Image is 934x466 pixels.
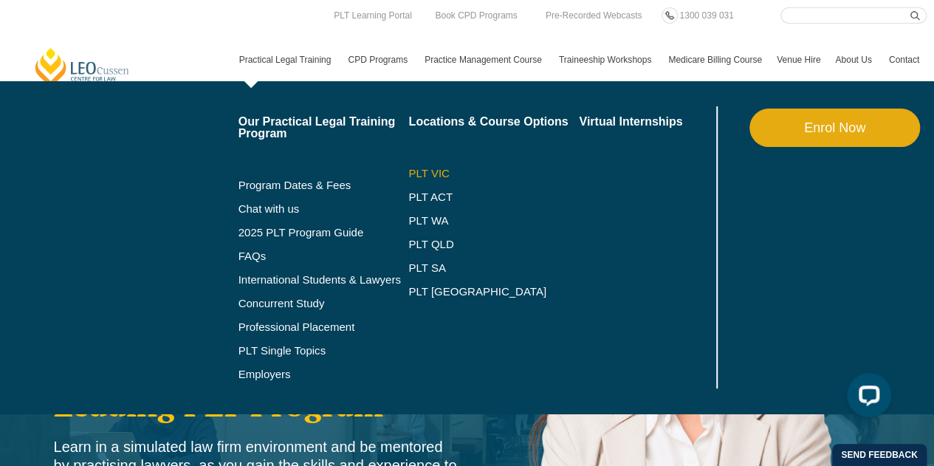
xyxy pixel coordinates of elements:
a: [PERSON_NAME] Centre for Law [33,47,131,89]
a: Professional Placement [238,321,409,333]
a: Our Practical Legal Training Program [238,116,409,140]
a: Venue Hire [769,38,828,81]
a: PLT QLD [408,239,579,250]
a: Enrol Now [749,109,920,147]
a: Virtual Internships [579,116,712,128]
a: Traineeship Workshops [552,38,661,81]
a: PLT SA [408,262,579,274]
a: 1300 039 031 [676,7,737,24]
h2: Qualify for Admission with [PERSON_NAME]'s Leading PLT Program [54,312,460,423]
a: CPD Programs [340,38,417,81]
a: FAQs [238,250,409,262]
a: Concurrent Study [238,298,409,309]
a: PLT Learning Portal [330,7,416,24]
a: Locations & Course Options [408,116,579,128]
a: International Students & Lawyers [238,274,409,286]
a: Medicare Billing Course [661,38,769,81]
a: Pre-Recorded Webcasts [542,7,646,24]
a: Contact [882,38,927,81]
a: Practice Management Course [417,38,552,81]
a: Practical Legal Training [232,38,341,81]
a: PLT WA [408,215,542,227]
iframe: LiveChat chat widget [835,367,897,429]
a: PLT [GEOGRAPHIC_DATA] [408,286,579,298]
a: PLT VIC [408,168,579,179]
a: Book CPD Programs [431,7,521,24]
a: PLT ACT [408,191,579,203]
a: Employers [238,369,409,380]
a: About Us [828,38,881,81]
a: Chat with us [238,203,409,215]
span: 1300 039 031 [679,10,733,21]
a: PLT Single Topics [238,345,409,357]
a: 2025 PLT Program Guide [238,227,372,239]
a: Program Dates & Fees [238,179,409,191]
